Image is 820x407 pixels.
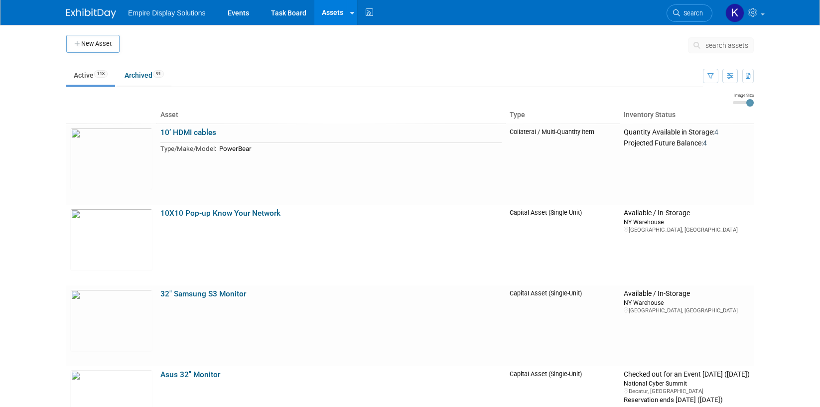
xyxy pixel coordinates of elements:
[160,128,216,137] a: 10’ HDMI cables
[667,4,712,22] a: Search
[703,139,707,147] span: 4
[624,209,750,218] div: Available / In-Storage
[506,124,620,205] td: Collateral / Multi-Quantity Item
[624,226,750,234] div: [GEOGRAPHIC_DATA], [GEOGRAPHIC_DATA]
[66,8,116,18] img: ExhibitDay
[624,307,750,314] div: [GEOGRAPHIC_DATA], [GEOGRAPHIC_DATA]
[624,137,750,148] div: Projected Future Balance:
[160,370,220,379] a: Asus 32" Monitor
[714,128,718,136] span: 4
[160,143,216,154] td: Type/Make/Model:
[680,9,703,17] span: Search
[624,128,750,137] div: Quantity Available in Storage:
[66,35,120,53] button: New Asset
[624,289,750,298] div: Available / In-Storage
[94,70,108,78] span: 113
[216,143,502,154] td: PowerBear
[624,298,750,307] div: NY Warehouse
[128,9,206,17] span: Empire Display Solutions
[160,209,280,218] a: 10X10 Pop-up Know Your Network
[156,107,506,124] th: Asset
[66,66,115,85] a: Active113
[117,66,171,85] a: Archived91
[506,285,620,366] td: Capital Asset (Single-Unit)
[624,218,750,226] div: NY Warehouse
[733,92,754,98] div: Image Size
[624,379,750,388] div: National Cyber Summit
[624,388,750,395] div: Decatur, [GEOGRAPHIC_DATA]
[688,37,754,53] button: search assets
[624,370,750,379] div: Checked out for an Event [DATE] ([DATE])
[624,395,750,405] div: Reservation ends [DATE] ([DATE])
[506,107,620,124] th: Type
[153,70,164,78] span: 91
[160,289,246,298] a: 32" Samsung S3 Monitor
[725,3,744,22] img: Katelyn Hurlock
[705,41,748,49] span: search assets
[506,205,620,285] td: Capital Asset (Single-Unit)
